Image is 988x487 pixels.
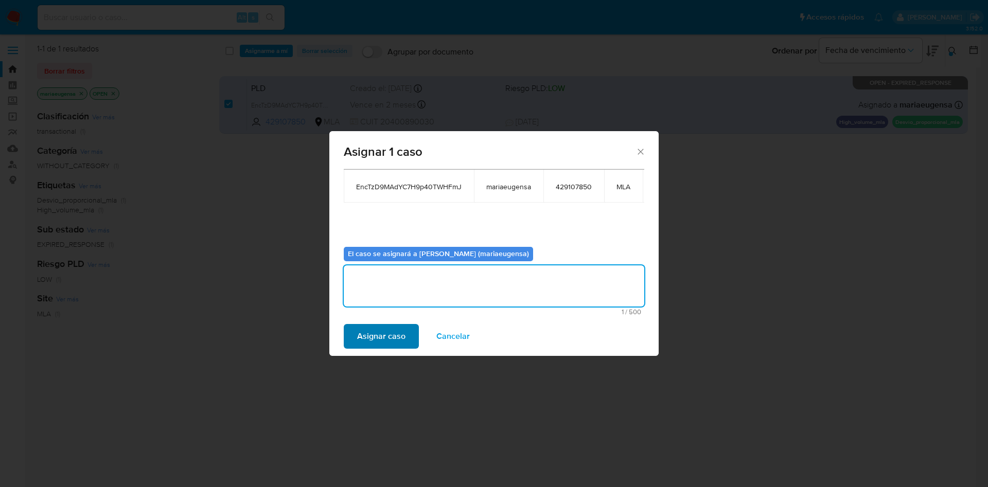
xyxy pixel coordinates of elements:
[347,309,641,315] span: Máximo 500 caracteres
[344,146,636,158] span: Asignar 1 caso
[486,182,531,191] span: mariaeugensa
[344,324,419,349] button: Asignar caso
[357,325,405,348] span: Asignar caso
[436,325,470,348] span: Cancelar
[616,182,630,191] span: MLA
[423,324,483,349] button: Cancelar
[556,182,592,191] span: 429107850
[356,182,462,191] span: EncTzD9MAdYC7H9p40TWHFmJ
[348,248,529,259] b: El caso se asignará a [PERSON_NAME] (mariaeugensa)
[329,131,659,356] div: assign-modal
[636,147,645,156] button: Cerrar ventana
